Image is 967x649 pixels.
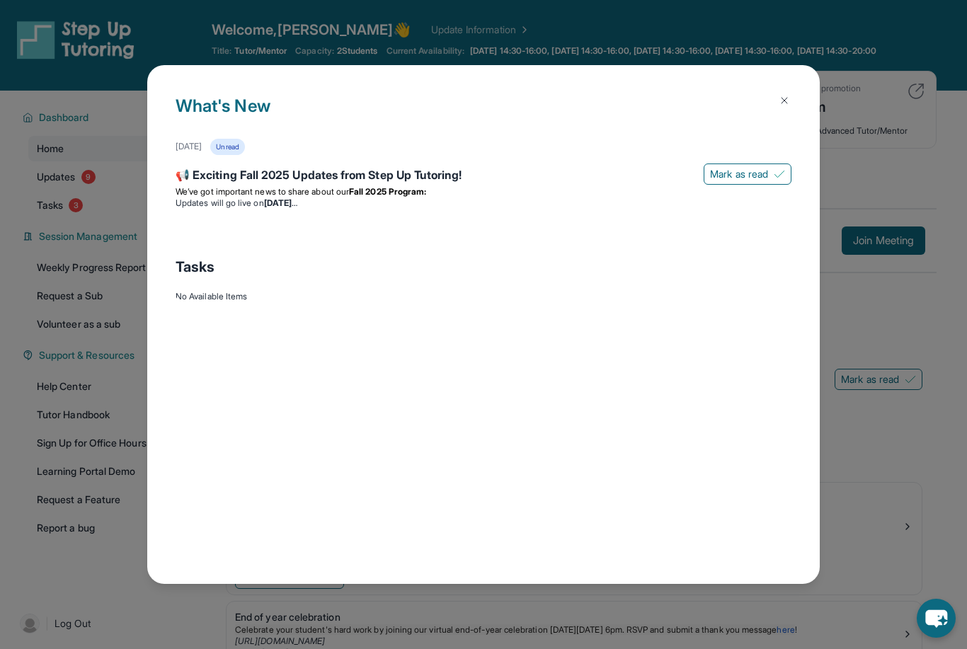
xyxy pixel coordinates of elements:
strong: [DATE] [264,197,297,208]
div: Unread [210,139,244,155]
span: We’ve got important news to share about our [176,186,349,197]
button: Mark as read [704,163,791,185]
strong: Fall 2025 Program: [349,186,426,197]
div: No Available Items [176,291,791,302]
img: Close Icon [779,95,790,106]
div: [DATE] [176,141,202,152]
div: 📢 Exciting Fall 2025 Updates from Step Up Tutoring! [176,166,791,186]
button: chat-button [917,599,956,638]
h1: What's New [176,93,791,139]
img: Mark as read [774,168,785,180]
li: Updates will go live on [176,197,791,209]
span: Mark as read [710,167,768,181]
span: Tasks [176,257,214,277]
